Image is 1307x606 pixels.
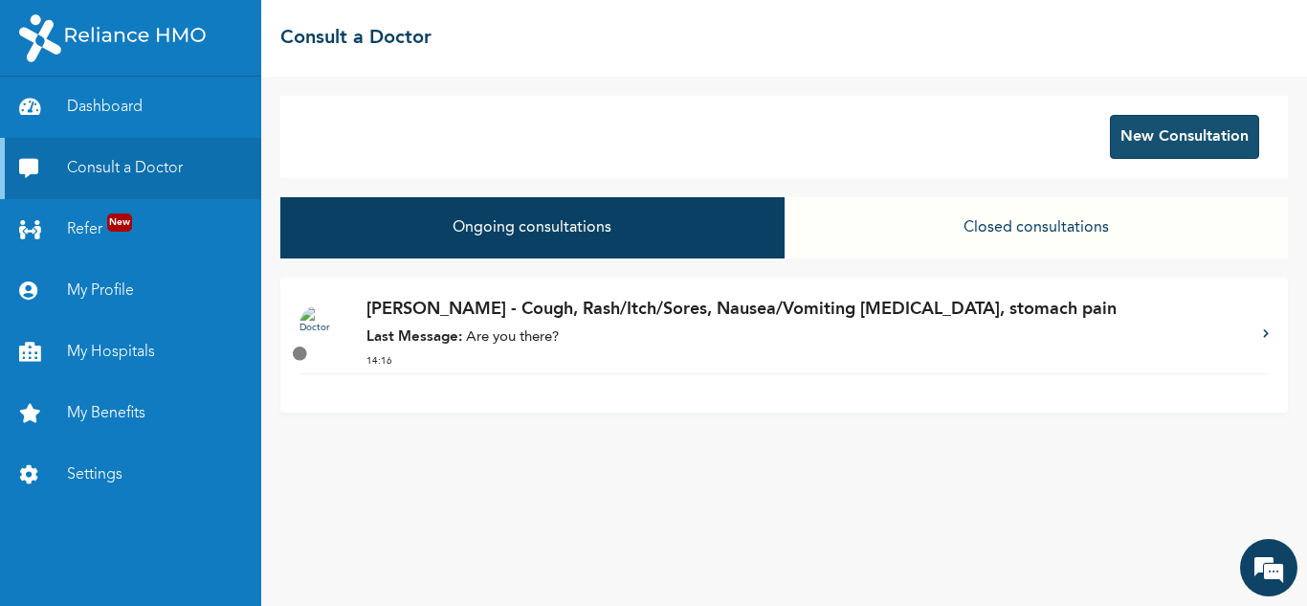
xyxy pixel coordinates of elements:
[785,197,1288,258] button: Closed consultations
[366,297,1244,323] p: [PERSON_NAME] - Cough, Rash/Itch/Sores, Nausea/Vomiting [MEDICAL_DATA], stomach pain
[100,107,321,133] div: Conversation(s)
[10,539,188,553] span: Conversation
[102,210,272,404] span: No previous conversation
[280,197,784,258] button: Ongoing consultations
[19,14,206,62] img: RelianceHMO's Logo
[107,213,132,232] span: New
[366,354,1244,369] p: 14:16
[314,10,360,56] div: Minimize live chat window
[299,305,338,344] img: Doctor
[280,24,432,53] h2: Consult a Doctor
[188,505,366,566] div: FAQs
[366,327,1244,349] p: Are you there?
[366,330,462,345] strong: Last Message:
[1110,115,1259,159] button: New Consultation
[119,433,255,469] div: Chat Now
